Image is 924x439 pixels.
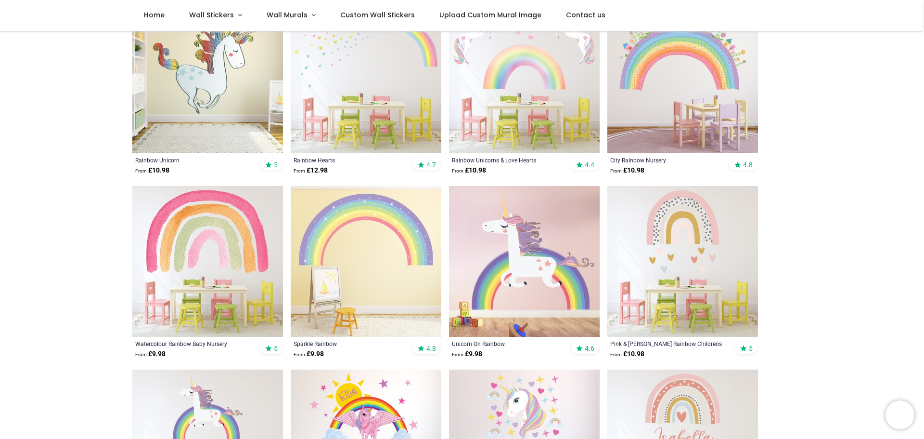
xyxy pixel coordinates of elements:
[452,352,463,357] span: From
[291,2,441,153] img: Rainbow Hearts Wall Sticker
[610,352,622,357] span: From
[135,352,147,357] span: From
[294,156,410,164] a: Rainbow Hearts
[452,156,568,164] a: Rainbow Unicorns & Love Hearts
[132,186,283,337] img: Watercolour Rainbow Baby Nursery Wall Sticker
[135,340,251,347] a: Watercolour Rainbow Baby Nursery
[610,168,622,173] span: From
[452,168,463,173] span: From
[274,344,278,353] span: 5
[610,349,644,359] strong: £ 10.98
[135,156,251,164] a: Rainbow Unicorn
[294,352,305,357] span: From
[749,344,753,353] span: 5
[294,166,328,175] strong: £ 12.98
[132,2,283,153] img: Rainbow Unicorn Wall Sticker
[610,340,726,347] a: Pink & [PERSON_NAME] Rainbow Childrens
[449,186,600,337] img: Unicorn On Rainbow Wall Sticker - Mod2
[135,166,169,175] strong: £ 10.98
[452,166,486,175] strong: £ 10.98
[743,160,753,169] span: 4.8
[585,344,594,353] span: 4.6
[294,168,305,173] span: From
[885,400,914,429] iframe: Brevo live chat
[274,160,278,169] span: 5
[566,10,605,20] span: Contact us
[294,340,410,347] a: Sparkle Rainbow
[426,160,436,169] span: 4.7
[135,349,166,359] strong: £ 9.98
[439,10,541,20] span: Upload Custom Mural Image
[610,166,644,175] strong: £ 10.98
[426,344,436,353] span: 4.8
[607,2,758,153] img: City Rainbow Nursery Wall Sticker
[449,2,600,153] img: Rainbow Unicorns & Love Hearts Wall Sticker
[135,168,147,173] span: From
[294,349,324,359] strong: £ 9.98
[267,10,308,20] span: Wall Murals
[585,160,594,169] span: 4.4
[452,349,482,359] strong: £ 9.98
[291,186,441,337] img: Sparkle Rainbow Wall Sticker
[610,156,726,164] a: City Rainbow Nursery
[189,10,234,20] span: Wall Stickers
[452,340,568,347] a: Unicorn On Rainbow
[607,186,758,337] img: Pink & Dotty Rainbow Childrens Wall Sticker
[144,10,165,20] span: Home
[340,10,415,20] span: Custom Wall Stickers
